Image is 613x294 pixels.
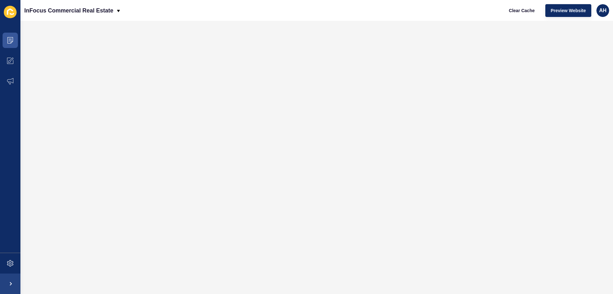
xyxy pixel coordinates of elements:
span: AH [599,7,606,14]
button: Clear Cache [503,4,540,17]
span: Clear Cache [509,7,535,14]
span: Preview Website [551,7,586,14]
button: Preview Website [545,4,591,17]
p: InFocus Commercial Real Estate [24,3,113,19]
